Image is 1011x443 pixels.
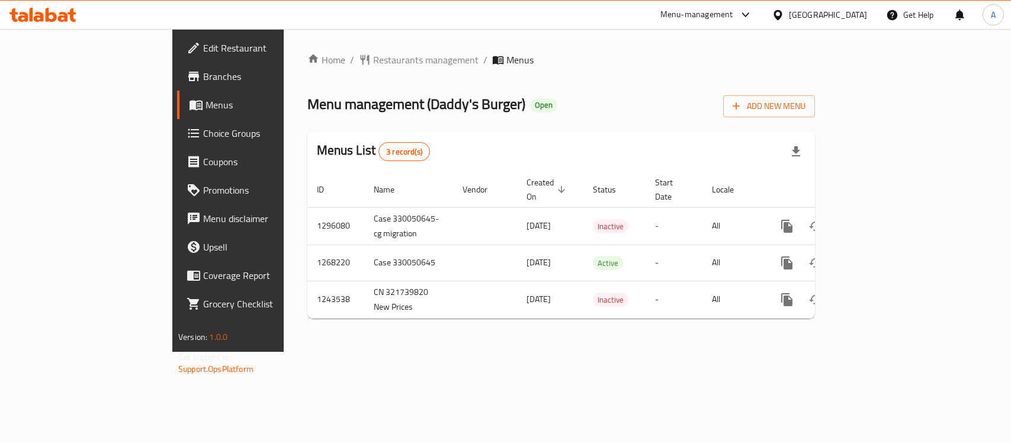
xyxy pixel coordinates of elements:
[359,53,479,67] a: Restaurants management
[773,249,801,277] button: more
[530,98,557,113] div: Open
[307,91,525,117] span: Menu management ( Daddy's Burger )
[723,95,815,117] button: Add New Menu
[177,62,341,91] a: Branches
[178,361,253,377] a: Support.OpsPlatform
[506,53,534,67] span: Menus
[177,233,341,261] a: Upsell
[773,212,801,240] button: more
[655,175,688,204] span: Start Date
[177,290,341,318] a: Grocery Checklist
[203,211,332,226] span: Menu disclaimer
[763,172,896,208] th: Actions
[364,207,453,245] td: Case 330050645-cg migration
[203,126,332,140] span: Choice Groups
[203,69,332,84] span: Branches
[373,53,479,67] span: Restaurants management
[203,41,332,55] span: Edit Restaurant
[317,142,430,161] h2: Menus List
[593,293,628,307] div: Inactive
[177,119,341,147] a: Choice Groups
[177,91,341,119] a: Menus
[733,99,805,114] span: Add New Menu
[203,297,332,311] span: Grocery Checklist
[177,176,341,204] a: Promotions
[317,182,339,197] span: ID
[178,349,233,365] span: Get support on:
[801,212,830,240] button: Change Status
[379,146,429,158] span: 3 record(s)
[702,281,763,318] td: All
[789,8,867,21] div: [GEOGRAPHIC_DATA]
[374,182,410,197] span: Name
[483,53,487,67] li: /
[782,137,810,166] div: Export file
[593,219,628,233] div: Inactive
[203,183,332,197] span: Promotions
[307,172,896,319] table: enhanced table
[177,261,341,290] a: Coverage Report
[702,245,763,281] td: All
[660,8,733,22] div: Menu-management
[593,220,628,233] span: Inactive
[206,98,332,112] span: Menus
[178,329,207,345] span: Version:
[527,218,551,233] span: [DATE]
[177,147,341,176] a: Coupons
[209,329,227,345] span: 1.0.0
[801,249,830,277] button: Change Status
[593,256,623,270] span: Active
[177,204,341,233] a: Menu disclaimer
[593,182,631,197] span: Status
[364,281,453,318] td: CN 321739820 New Prices
[527,255,551,270] span: [DATE]
[702,207,763,245] td: All
[530,100,557,110] span: Open
[203,240,332,254] span: Upsell
[203,155,332,169] span: Coupons
[364,245,453,281] td: Case 330050645
[646,281,702,318] td: -
[646,207,702,245] td: -
[350,53,354,67] li: /
[463,182,503,197] span: Vendor
[177,34,341,62] a: Edit Restaurant
[801,285,830,314] button: Change Status
[307,53,815,67] nav: breadcrumb
[646,245,702,281] td: -
[527,291,551,307] span: [DATE]
[773,285,801,314] button: more
[203,268,332,283] span: Coverage Report
[593,293,628,307] span: Inactive
[712,182,749,197] span: Locale
[378,142,430,161] div: Total records count
[991,8,996,21] span: A
[527,175,569,204] span: Created On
